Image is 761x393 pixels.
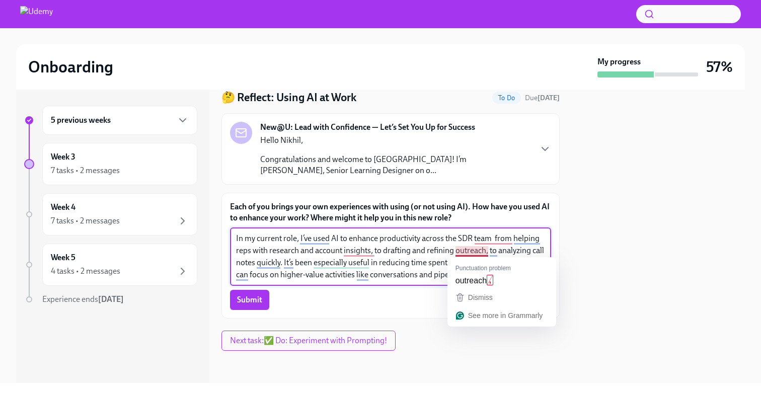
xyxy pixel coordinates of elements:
[525,93,560,103] span: September 27th, 2025 05:30
[597,56,641,67] strong: My progress
[260,154,531,176] p: Congratulations and welcome to [GEOGRAPHIC_DATA]! I’m [PERSON_NAME], Senior Learning Designer on ...
[260,135,531,146] p: Hello Nikhil,
[28,57,113,77] h2: Onboarding
[221,331,396,351] button: Next task:✅ Do: Experiment with Prompting!
[260,122,475,133] strong: New@U: Lead with Confidence — Let’s Set You Up for Success
[51,215,120,226] div: 7 tasks • 2 messages
[24,143,197,185] a: Week 37 tasks • 2 messages
[230,336,387,346] span: Next task : ✅ Do: Experiment with Prompting!
[51,266,120,277] div: 4 tasks • 2 messages
[20,6,53,22] img: Udemy
[42,294,124,304] span: Experience ends
[525,94,560,102] span: Due
[51,165,120,176] div: 7 tasks • 2 messages
[24,244,197,286] a: Week 54 tasks • 2 messages
[230,290,269,310] button: Submit
[51,202,75,213] h6: Week 4
[24,193,197,235] a: Week 47 tasks • 2 messages
[51,252,75,263] h6: Week 5
[51,151,75,163] h6: Week 3
[237,295,262,305] span: Submit
[42,106,197,135] div: 5 previous weeks
[236,232,545,281] textarea: To enrich screen reader interactions, please activate Accessibility in Grammarly extension settings
[221,90,356,105] h4: 🤔 Reflect: Using AI at Work
[98,294,124,304] strong: [DATE]
[538,94,560,102] strong: [DATE]
[51,115,111,126] h6: 5 previous weeks
[492,94,521,102] span: To Do
[706,58,733,76] h3: 57%
[230,201,551,223] label: Each of you brings your own experiences with using (or not using AI). How have you used AI to enh...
